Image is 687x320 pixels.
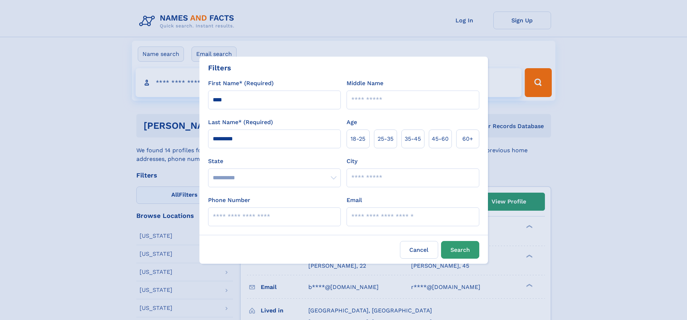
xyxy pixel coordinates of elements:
[208,62,231,73] div: Filters
[405,135,421,143] span: 35‑45
[400,241,438,259] label: Cancel
[208,118,273,127] label: Last Name* (Required)
[208,79,274,88] label: First Name* (Required)
[347,118,357,127] label: Age
[208,196,250,205] label: Phone Number
[378,135,393,143] span: 25‑35
[347,196,362,205] label: Email
[208,157,341,166] label: State
[441,241,479,259] button: Search
[347,79,383,88] label: Middle Name
[462,135,473,143] span: 60+
[347,157,357,166] label: City
[432,135,449,143] span: 45‑60
[351,135,365,143] span: 18‑25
